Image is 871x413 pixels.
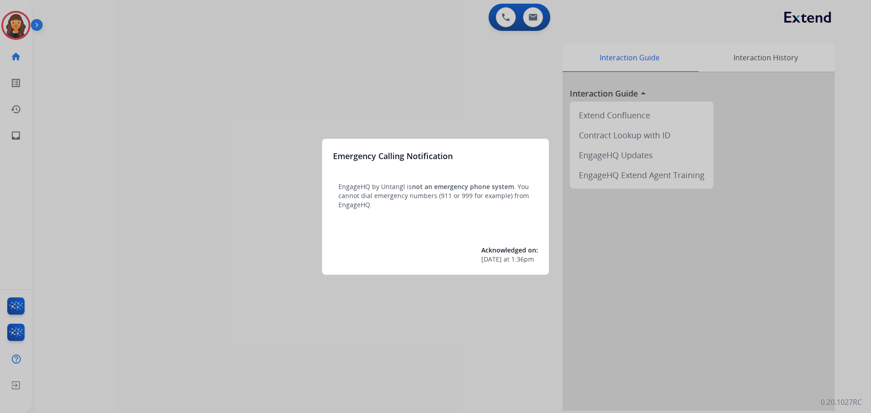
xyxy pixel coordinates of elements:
[481,255,502,264] span: [DATE]
[338,182,533,209] p: EngageHQ by Untangl is . You cannot dial emergency numbers (911 or 999 for example) from EngageHQ.
[412,182,514,191] span: not an emergency phone system
[481,246,538,254] span: Acknowledged on:
[821,397,862,408] p: 0.20.1027RC
[481,255,538,264] div: at
[333,150,453,162] h3: Emergency Calling Notification
[511,255,534,264] span: 1:36pm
